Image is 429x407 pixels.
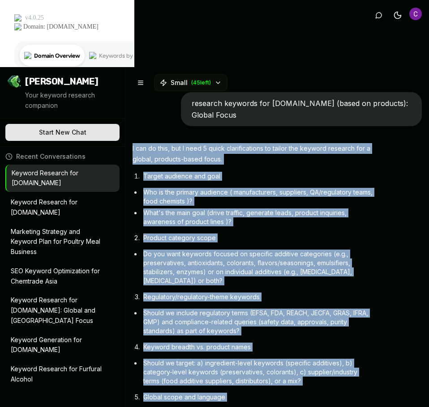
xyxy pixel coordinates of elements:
[142,293,373,301] li: Regulatory/regulatory-theme keywords
[11,335,102,356] p: Keyword Generation for [DOMAIN_NAME]
[34,53,80,59] div: Domain Overview
[16,152,86,161] span: Recent Conversations
[5,194,120,221] button: Keyword Research for [DOMAIN_NAME]
[11,227,102,257] p: Marketing Strategy and Keyword Plan for Poultry Meal Business
[192,99,408,119] span: research keywords for [DOMAIN_NAME] (based on products): Global Focus
[154,74,227,91] button: Small(45left)
[191,79,211,86] span: ( 45 left)
[142,233,373,242] li: Product category scope
[142,172,373,181] li: Target audience and goal
[39,128,86,137] span: Start New Chat
[5,292,120,329] button: Keyword Research for [DOMAIN_NAME]: Global and [GEOGRAPHIC_DATA] Focus
[171,78,188,87] span: Small
[25,90,118,111] p: Your keyword research companion
[25,75,99,88] span: [PERSON_NAME]
[5,263,120,290] button: SEO Keyword Optimization for Chemtrade Asia
[11,295,102,326] p: Keyword Research for [DOMAIN_NAME]: Global and [GEOGRAPHIC_DATA] Focus
[14,14,21,21] img: logo_orange.svg
[409,8,422,20] button: Open user button
[142,250,373,285] li: Do you want keywords focused on specific additive categories (e.g., preservatives, antioxidants, ...
[6,165,120,192] button: Keyword Research for [DOMAIN_NAME]
[11,364,102,385] p: Keyword Research for Furfural Alcohol
[12,168,102,189] p: Keyword Research for [DOMAIN_NAME]
[142,359,373,386] li: Should we target: a) ingredient-level keywords (specific additives), b) category-level keywords (...
[142,208,373,226] li: What's the main goal (drive traffic, generate leads, product inquiries, awareness of product line...
[14,23,21,30] img: website_grey.svg
[24,52,31,59] img: tab_domain_overview_orange.svg
[7,74,21,89] img: Jello SEO Logo
[5,124,120,141] button: Start New Chat
[25,14,44,21] div: v 4.0.25
[142,393,373,402] li: Global scope and language
[99,53,151,59] div: Keywords by Traffic
[5,331,120,359] button: Keyword Generation for [DOMAIN_NAME]
[23,23,99,30] div: Domain: [DOMAIN_NAME]
[89,52,96,59] img: tab_keywords_by_traffic_grey.svg
[11,197,102,218] p: Keyword Research for [DOMAIN_NAME]
[142,309,373,335] li: Should we include regulatory terms (EFSA, FDA, REACH, JECFA, GRAS, IFRA, GMP) and compliance-rela...
[11,266,102,287] p: SEO Keyword Optimization for Chemtrade Asia
[142,188,373,206] li: Who is the primary audience ( manufacturers, suppliers, QA/regulatory teams, food chemists )?
[5,223,120,261] button: Marketing Strategy and Keyword Plan for Poultry Meal Business
[5,360,120,388] button: Keyword Research for Furfural Alcohol
[409,8,422,20] img: Chemtrade Asia Administrator
[133,143,373,165] p: I can do this, but I need 5 quick clarifications to tailor the keyword research for a global, pro...
[142,343,373,352] li: Keyword breadth vs. product names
